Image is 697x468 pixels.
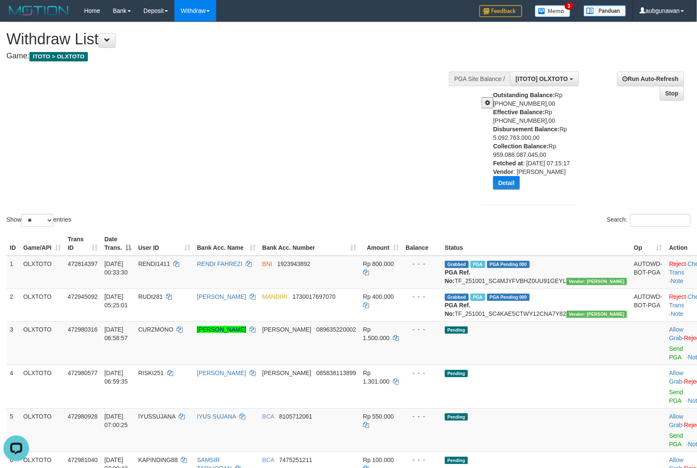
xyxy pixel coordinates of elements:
th: Status [441,231,631,256]
span: [DATE] 00:33:30 [105,260,128,276]
span: Vendor URL: https://secure4.1velocity.biz [566,311,627,318]
span: BCA [262,413,274,420]
span: 472945092 [68,293,98,300]
span: 472814397 [68,260,98,267]
img: panduan.png [584,5,626,17]
th: User ID: activate to sort column ascending [135,231,194,256]
td: OLXTOTO [20,256,64,289]
span: MANDIRI [262,293,288,300]
span: PGA Pending [487,294,530,301]
span: Pending [445,370,468,377]
th: Amount: activate to sort column ascending [360,231,402,256]
span: 472980577 [68,370,98,376]
span: PGA Pending [487,261,530,268]
td: TF_251001_SC4KAE5CTWY12CNA7Y82 [441,289,631,321]
a: [PERSON_NAME] [197,293,246,300]
span: Rp 100.000 [363,456,394,463]
th: Game/API: activate to sort column ascending [20,231,64,256]
td: TF_251001_SC4MJYFVBHZ0UU91GEYL [441,256,631,289]
span: Copy 089635220002 to clipboard [317,326,356,333]
b: Vendor [493,168,513,175]
span: Marked by aubjosaragih [470,294,485,301]
div: - - - [406,260,438,268]
span: Grabbed [445,294,469,301]
span: RISKI251 [138,370,164,376]
a: Allow Grab [669,370,683,385]
a: RENDI FAHREZI [197,260,243,267]
span: RUDI281 [138,293,163,300]
a: IYUS SUJANA [197,413,236,420]
b: Effective Balance: [493,109,545,116]
span: BNI [262,260,272,267]
span: Pending [445,413,468,421]
td: OLXTOTO [20,321,64,365]
span: 3 [565,2,574,10]
div: - - - [406,292,438,301]
th: Date Trans.: activate to sort column descending [101,231,135,256]
b: PGA Ref. No: [445,302,470,317]
a: Send PGA [669,345,683,361]
span: Marked by aubadesyah [470,261,485,268]
label: Search: [607,214,691,227]
th: Bank Acc. Name: activate to sort column ascending [194,231,259,256]
td: 1 [6,256,20,289]
th: Bank Acc. Number: activate to sort column ascending [259,231,360,256]
td: 4 [6,365,20,408]
span: IYUSSUJANA [138,413,175,420]
b: Outstanding Balance: [493,92,555,98]
span: Grabbed [445,261,469,268]
a: Reject [669,260,686,267]
button: Open LiveChat chat widget [3,3,29,29]
span: Rp 400.000 [363,293,394,300]
td: 5 [6,408,20,452]
span: 472981040 [68,456,98,463]
div: PGA Site Balance / [449,72,510,86]
span: Copy 8105712061 to clipboard [279,413,313,420]
span: Copy 1730017697070 to clipboard [293,293,336,300]
span: KAPINDING88 [138,456,178,463]
span: 472980316 [68,326,98,333]
th: Trans ID: activate to sort column ascending [64,231,101,256]
span: [DATE] 05:25:01 [105,293,128,309]
td: 2 [6,289,20,321]
td: AUTOWD-BOT-PGA [630,289,666,321]
td: OLXTOTO [20,365,64,408]
a: Send PGA [669,389,683,404]
a: Stop [660,86,684,101]
a: Note [671,310,684,317]
a: [PERSON_NAME] [197,326,246,333]
span: [DATE] 07:00:25 [105,413,128,428]
td: 3 [6,321,20,365]
span: RENDI1411 [138,260,170,267]
span: CURZMONO [138,326,173,333]
span: · [669,413,684,428]
th: Op: activate to sort column ascending [630,231,666,256]
b: Fetched at [493,160,523,167]
span: Rp 1.301.000 [363,370,389,385]
a: Allow Grab [669,326,683,341]
td: OLXTOTO [20,408,64,452]
td: OLXTOTO [20,289,64,321]
b: Disbursement Balance: [493,126,560,133]
span: Rp 550.000 [363,413,394,420]
a: Run Auto-Refresh [617,72,684,86]
span: [DATE] 06:58:57 [105,326,128,341]
div: - - - [406,369,438,377]
span: Vendor URL: https://secure4.1velocity.biz [566,278,627,285]
span: Rp 1.500.000 [363,326,389,341]
div: - - - [406,325,438,334]
div: - - - [406,456,438,464]
span: Copy 1923943892 to clipboard [277,260,311,267]
span: · [669,370,684,385]
a: Allow Grab [669,413,683,428]
span: Pending [445,457,468,464]
img: MOTION_logo.png [6,4,71,17]
span: [DATE] 06:59:35 [105,370,128,385]
span: BCA [262,456,274,463]
div: Rp [PHONE_NUMBER],00 Rp [PHONE_NUMBER],00 Rp 5.092.763.000,00 Rp 959.088.087.045,00 : [DATE] 07:1... [493,91,583,196]
span: Copy 085838113899 to clipboard [317,370,356,376]
span: · [669,326,684,341]
select: Showentries [21,214,53,227]
img: Feedback.jpg [479,5,522,17]
label: Show entries [6,214,71,227]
